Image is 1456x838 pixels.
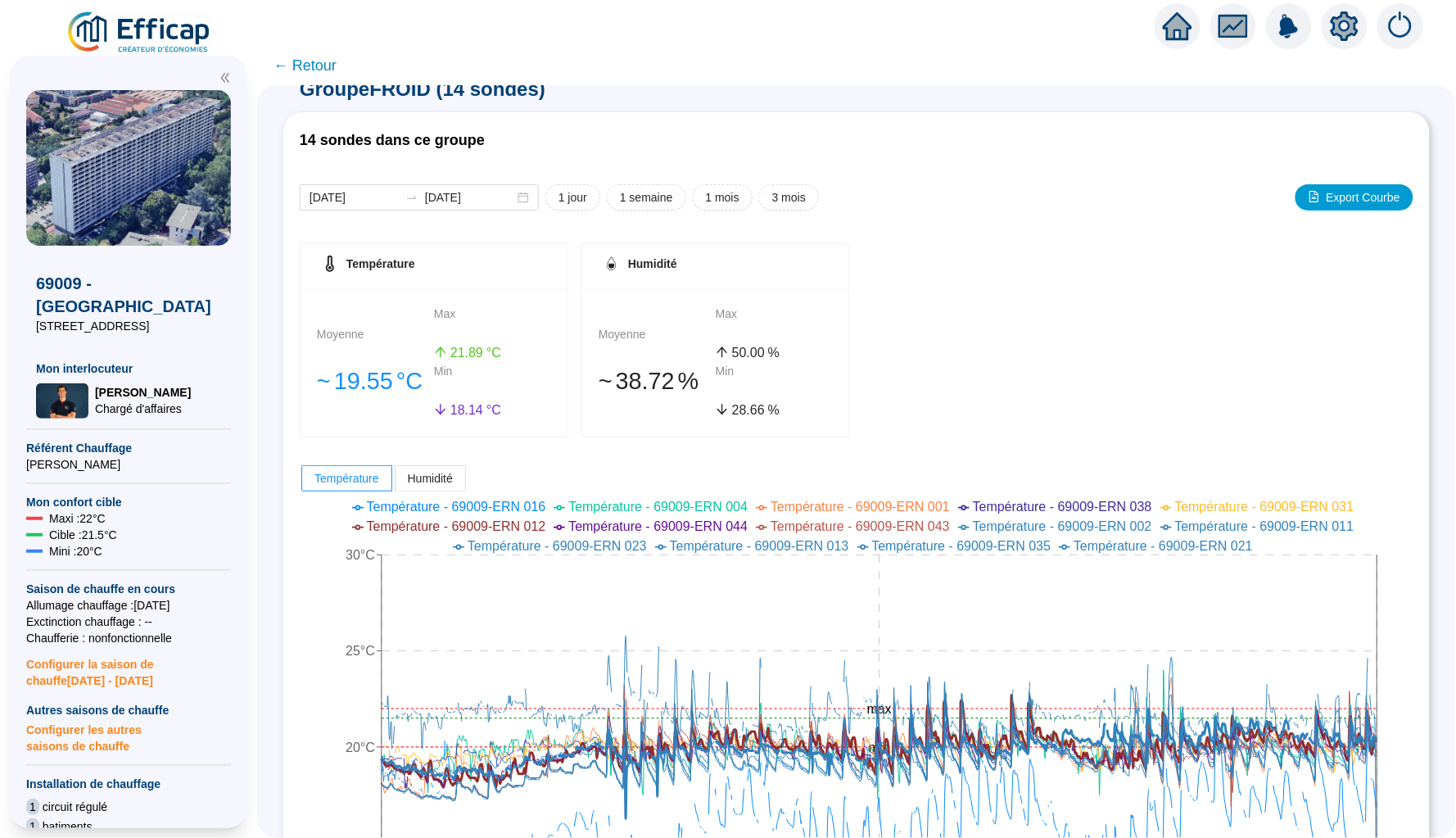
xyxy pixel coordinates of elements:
[314,472,379,485] span: Température
[26,799,39,815] span: 1
[772,189,806,206] span: 3 mois
[26,776,231,792] span: Installation de chauffage
[49,543,102,559] span: Mini : 20 °C
[26,581,231,597] span: Saison de chauffe en cours
[310,189,399,206] input: Date de début
[95,384,191,401] span: [PERSON_NAME]
[1295,184,1413,211] button: Export Courbe
[26,614,231,630] span: Exctinction chauffage : --
[346,645,375,659] tspan: 25°C
[599,326,716,360] div: Moyenne
[642,368,675,394] span: .72
[607,184,686,211] button: 1 semaine
[558,189,587,206] span: 1 jour
[872,539,1051,553] span: Température - 69009-ERN 035
[1266,3,1312,49] img: alerts
[732,403,747,417] span: 28
[26,646,231,689] span: Configurer la saison de chauffe [DATE] - [DATE]
[465,346,483,360] span: .89
[26,440,231,456] span: Référent Chauffage
[1309,191,1320,202] span: file-image
[1074,539,1253,553] span: Température - 69009-ERN 021
[346,257,415,270] span: Température
[973,500,1152,514] span: Température - 69009-ERN 038
[1330,11,1359,41] span: setting
[408,472,453,485] span: Humidité
[732,346,747,360] span: 50
[26,818,39,835] span: 1
[867,702,892,716] tspan: max
[283,76,1430,102] span: Groupe FROID (14 sondes)
[747,403,765,417] span: .66
[26,597,231,614] span: Allumage chauffage : [DATE]
[43,799,107,815] span: circuit régulé
[274,54,337,77] span: ← Retour
[1175,500,1354,514] span: Température - 69009-ERN 031
[545,184,600,211] button: 1 jour
[434,363,551,397] div: Min
[1327,189,1400,206] span: Export Courbe
[219,72,231,84] span: double-left
[425,189,514,206] input: Date de fin
[1219,11,1248,41] span: fund
[300,132,485,148] span: 14 sondes dans ce groupe
[486,401,501,420] span: °C
[434,346,447,359] span: arrow-up
[43,818,93,835] span: batiments
[678,364,699,399] span: %
[95,401,191,417] span: Chargé d'affaires
[405,191,418,204] span: to
[405,191,418,204] span: swap-right
[716,403,729,416] span: arrow-down
[26,456,231,473] span: [PERSON_NAME]
[759,184,819,211] button: 3 mois
[486,343,501,363] span: °C
[367,519,546,533] span: Température - 69009-ERN 012
[66,10,214,56] img: efficap energie logo
[620,189,673,206] span: 1 semaine
[747,346,765,360] span: .00
[434,306,551,340] div: Max
[36,383,88,419] img: Chargé d'affaires
[869,741,890,754] tspan: min
[716,363,833,397] div: Min
[716,306,833,340] div: Max
[465,403,483,417] span: .14
[568,500,748,514] span: Température - 69009-ERN 004
[450,346,465,360] span: 21
[346,741,375,754] tspan: 20°C
[396,364,423,399] span: °C
[716,346,729,359] span: arrow-up
[49,510,106,527] span: Maxi : 22 °C
[768,343,780,363] span: %
[334,368,360,394] span: 19
[367,500,546,514] span: Température - 69009-ERN 016
[26,630,231,646] span: Chaufferie : non fonctionnelle
[317,364,331,399] span: 󠁾~
[706,189,739,206] span: 1 mois
[450,403,465,417] span: 18
[346,548,375,562] tspan: 30°C
[36,272,221,318] span: 69009 - [GEOGRAPHIC_DATA]
[599,364,613,399] span: 󠁾~
[49,527,117,543] span: Cible : 21.5 °C
[670,539,849,553] span: Température - 69009-ERN 013
[1163,11,1192,41] span: home
[768,401,780,420] span: %
[434,403,447,416] span: arrow-down
[36,360,221,377] span: Mon interlocuteur
[771,519,950,533] span: Température - 69009-ERN 043
[628,257,677,270] span: Humidité
[317,326,434,360] div: Moyenne
[1377,3,1423,49] img: alerts
[616,368,642,394] span: 38
[26,494,231,510] span: Mon confort cible
[26,718,231,754] span: Configurer les autres saisons de chauffe
[1175,519,1354,533] span: Température - 69009-ERN 011
[36,318,221,334] span: [STREET_ADDRESS]
[693,184,753,211] button: 1 mois
[26,702,231,718] span: Autres saisons de chauffe
[360,368,393,394] span: .55
[771,500,950,514] span: Température - 69009-ERN 001
[973,519,1152,533] span: Température - 69009-ERN 002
